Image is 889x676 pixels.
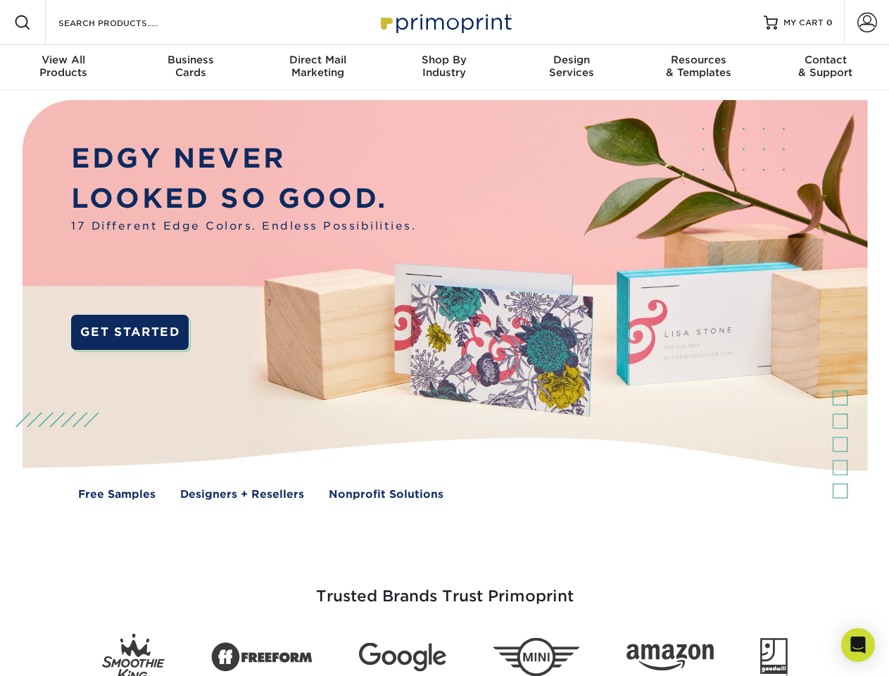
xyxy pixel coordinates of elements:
img: Primoprint [374,7,515,37]
span: Direct Mail [254,54,381,66]
span: 17 Different Edge Colors. Endless Possibilities. [71,218,416,234]
img: Amazon [626,644,714,671]
a: Direct MailMarketing [254,45,381,90]
a: Resources& Templates [635,45,762,90]
span: Contact [762,54,889,66]
img: Google [359,643,446,672]
span: Design [508,54,635,66]
input: SEARCH PRODUCTS..... [57,14,194,31]
span: MY CART [783,17,824,29]
div: Open Intercom Messenger [841,628,875,662]
a: Nonprofit Solutions [329,487,443,503]
a: Free Samples [78,487,156,503]
span: Shop By [381,54,507,66]
a: DesignServices [508,45,635,90]
div: Services [508,54,635,79]
a: Contact& Support [762,45,889,90]
a: Designers + Resellers [180,487,304,503]
div: Industry [381,54,507,79]
span: 0 [826,18,833,27]
a: GET STARTED [71,315,189,350]
span: Business [127,54,253,66]
p: LOOKED SO GOOD. [71,179,416,219]
a: BusinessCards [127,45,253,90]
span: Resources [635,54,762,66]
div: & Templates [635,54,762,79]
p: EDGY NEVER [71,139,416,179]
div: Marketing [254,54,381,79]
iframe: Google Customer Reviews [4,633,120,671]
a: Shop ByIndustry [381,45,507,90]
div: & Support [762,54,889,79]
img: Goodwill [760,638,788,676]
h3: Trusted Brands Trust Primoprint [33,553,857,622]
div: Cards [127,54,253,79]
